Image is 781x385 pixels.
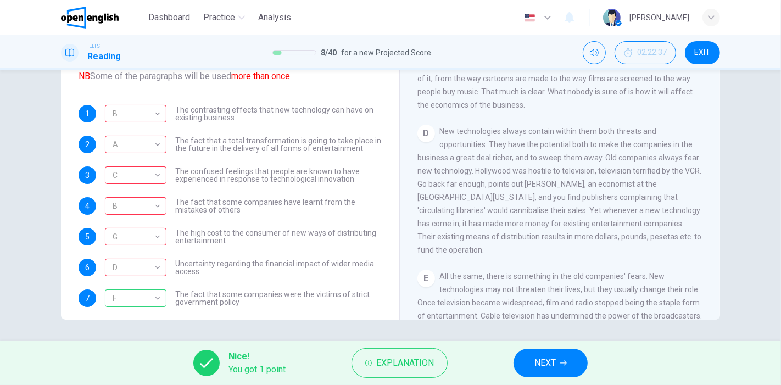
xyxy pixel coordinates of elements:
[629,11,689,24] div: [PERSON_NAME]
[254,8,295,27] button: Analysis
[85,141,90,148] span: 2
[105,252,163,283] div: D
[105,191,163,222] div: B
[199,8,249,27] button: Practice
[417,270,435,287] div: E
[144,8,194,27] button: Dashboard
[85,110,90,118] span: 1
[105,105,166,122] div: D
[637,48,667,57] span: 02:22:37
[321,46,337,59] span: 8 / 40
[85,294,90,302] span: 7
[105,221,163,253] div: G
[417,127,701,254] span: New technologies always contain within them both threats and opportunities. They have the potenti...
[175,137,382,152] span: The fact that a total transformation is going to take place in the future in the delivery of all ...
[258,11,291,24] span: Analysis
[61,7,144,29] a: OpenEnglish logo
[685,41,720,64] button: EXIT
[228,350,286,363] span: Nice!
[175,291,382,306] span: The fact that some companies were the victims of strict government policy
[514,349,588,377] button: NEXT
[175,106,382,121] span: The contrasting effects that new technology can have on existing business
[105,98,163,130] div: B
[175,229,382,244] span: The high cost to the consumer of new ways of distributing entertainment
[603,9,621,26] img: Profile picture
[523,14,537,22] img: en
[105,259,166,276] div: C
[105,197,166,215] div: F
[175,198,382,214] span: The fact that some companies have learnt from the mistakes of others
[231,71,292,81] font: more than once.
[79,71,90,81] font: NB
[583,41,606,64] div: Mute
[376,355,434,371] span: Explanation
[352,348,448,378] button: Explanation
[105,283,163,314] div: F
[175,260,382,275] span: Uncertainty regarding the financial impact of wider media access
[105,129,163,160] div: A
[175,168,382,183] span: The confused feelings that people are known to have experienced in response to technological inno...
[228,363,286,376] span: You got 1 point
[417,125,435,142] div: D
[85,233,90,241] span: 5
[105,228,166,245] div: B
[85,171,90,179] span: 3
[105,166,166,184] div: A
[85,264,90,271] span: 6
[87,42,100,50] span: IELTS
[534,355,556,371] span: NEXT
[105,289,166,307] div: F
[341,46,431,59] span: for a new Projected Score
[148,11,190,24] span: Dashboard
[61,7,119,29] img: OpenEnglish logo
[87,50,121,63] h1: Reading
[615,41,676,64] button: 02:22:37
[615,41,676,64] div: Hide
[105,160,163,191] div: C
[85,202,90,210] span: 4
[105,136,166,153] div: C
[105,314,163,345] div: E
[203,11,235,24] span: Practice
[695,48,711,57] span: EXIT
